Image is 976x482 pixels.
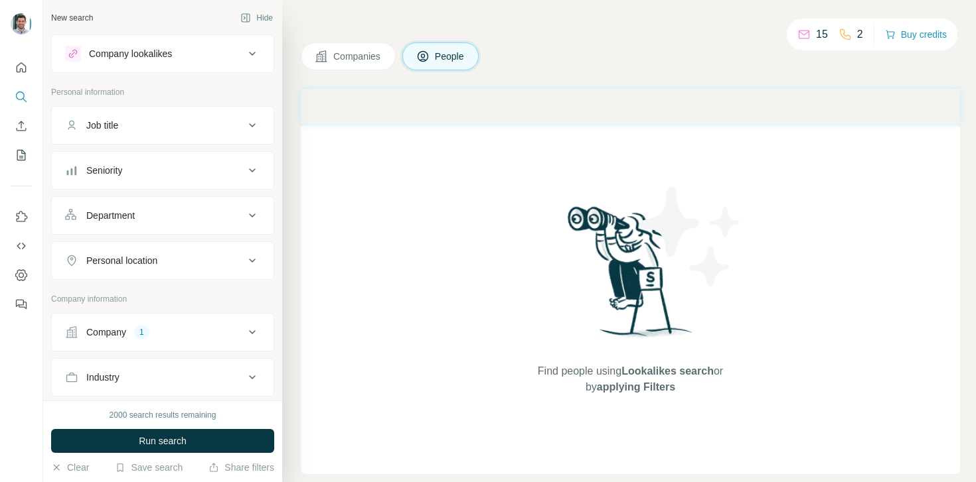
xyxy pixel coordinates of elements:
[857,27,863,42] p: 2
[51,12,93,24] div: New search
[51,86,274,98] p: Personal information
[86,326,126,339] div: Company
[11,56,32,80] button: Quick start
[52,38,274,70] button: Company lookalikes
[11,292,32,316] button: Feedback
[86,164,122,177] div: Seniority
[86,254,157,267] div: Personal location
[51,461,89,474] button: Clear
[231,8,282,28] button: Hide
[110,409,216,421] div: 2000 search results remaining
[134,326,149,338] div: 1
[11,85,32,109] button: Search
[11,205,32,229] button: Use Surfe on LinkedIn
[86,119,118,132] div: Job title
[301,16,960,34] h4: Search
[524,363,736,395] span: Find people using or by
[52,154,274,186] button: Seniority
[931,437,963,469] iframe: Intercom live chat
[139,434,187,448] span: Run search
[885,25,947,44] button: Buy credits
[11,263,32,287] button: Dashboard
[52,245,274,276] button: Personal location
[86,209,135,222] div: Department
[51,293,274,305] p: Company information
[89,47,172,60] div: Company lookalikes
[597,381,675,392] span: applying Filters
[435,50,465,63] span: People
[52,200,274,231] button: Department
[562,203,700,351] img: Surfe Illustration - Woman searching with binoculars
[52,109,274,141] button: Job title
[52,361,274,393] button: Industry
[115,461,183,474] button: Save search
[301,89,960,124] iframe: Banner
[816,27,828,42] p: 15
[11,114,32,138] button: Enrich CSV
[208,461,274,474] button: Share filters
[51,429,274,453] button: Run search
[86,371,120,384] div: Industry
[621,365,714,377] span: Lookalikes search
[631,177,750,296] img: Surfe Illustration - Stars
[11,234,32,258] button: Use Surfe API
[11,13,32,34] img: Avatar
[333,50,382,63] span: Companies
[52,316,274,348] button: Company1
[11,143,32,167] button: My lists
